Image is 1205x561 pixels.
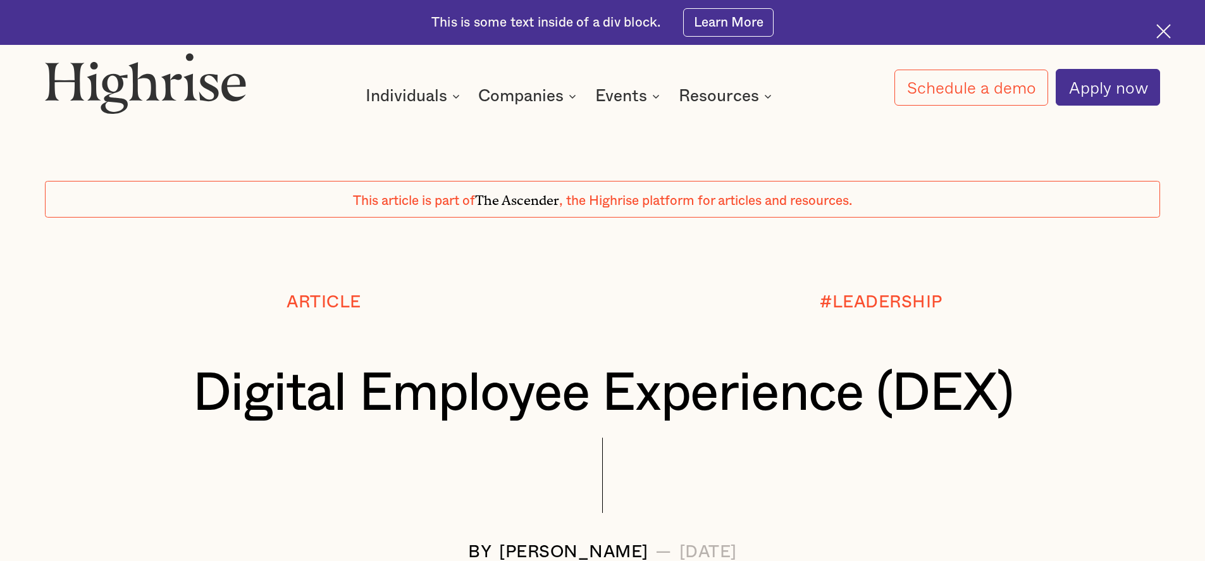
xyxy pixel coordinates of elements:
h1: Digital Employee Experience (DEX) [92,364,1114,423]
div: Article [287,293,361,311]
div: Events [595,89,664,104]
div: #LEADERSHIP [820,293,942,311]
div: [PERSON_NAME] [499,543,648,561]
span: This article is part of [353,194,475,207]
div: Companies [478,89,580,104]
div: Events [595,89,647,104]
div: — [655,543,672,561]
div: This is some text inside of a div block. [431,14,660,32]
div: [DATE] [679,543,737,561]
div: Individuals [366,89,447,104]
img: Cross icon [1156,24,1171,39]
div: BY [468,543,491,561]
div: Resources [679,89,759,104]
a: Apply now [1056,69,1160,106]
img: Highrise logo [45,52,246,113]
div: Resources [679,89,776,104]
div: Companies [478,89,564,104]
span: The Ascender [475,189,559,205]
span: , the Highrise platform for articles and resources. [559,194,852,207]
div: Individuals [366,89,464,104]
a: Schedule a demo [894,70,1049,106]
a: Learn More [683,8,774,37]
